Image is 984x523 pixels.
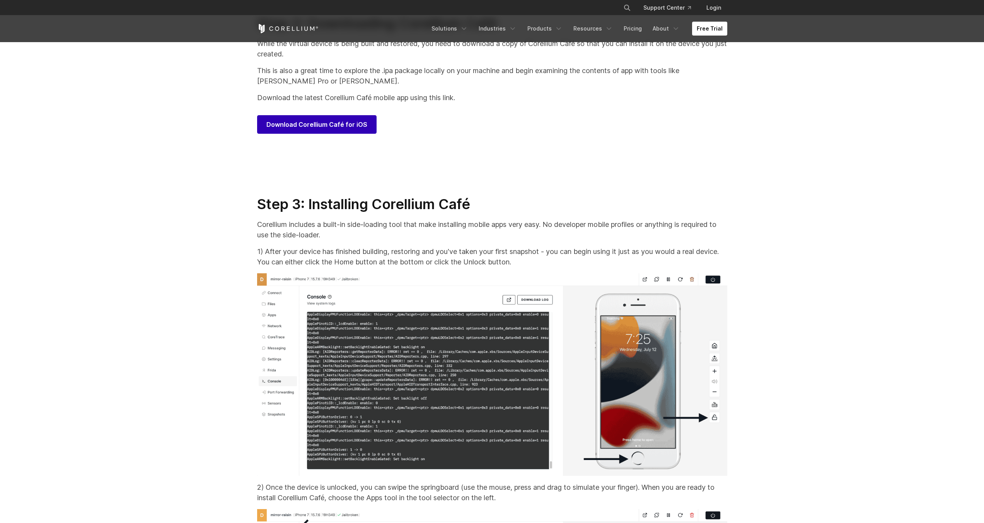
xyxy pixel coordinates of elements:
a: Industries [474,22,521,36]
p: Corellium includes a built-in side-loading tool that make installing mobile apps very easy. No de... [257,219,727,240]
a: Corellium Home [257,24,319,33]
a: About [648,22,684,36]
a: Solutions [427,22,472,36]
img: Screenshot%202023-07-12%20at%2009-25-48-png.png [257,273,727,476]
a: Products [523,22,567,36]
p: This is also a great time to explore the .ipa package locally on your machine and begin examining... [257,65,727,86]
a: Download Corellium Café for iOS [257,115,377,134]
div: Navigation Menu [427,22,727,36]
a: Pricing [619,22,646,36]
p: 2) Once the device is unlocked, you can swipe the springboard (use the mouse, press and drag to s... [257,482,727,503]
a: Resources [569,22,617,36]
button: Search [620,1,634,15]
h2: Step 3: Installing Corellium Café [257,196,727,213]
a: Support Center [637,1,697,15]
p: While the virtual device is being built and restored, you need to download a copy of Corellium Ca... [257,38,727,59]
p: 1) After your device has finished building, restoring and you've taken your first snapshot - you ... [257,246,727,267]
a: Login [700,1,727,15]
span: Download Corellium Café for iOS [266,120,367,129]
a: Free Trial [692,22,727,36]
div: Navigation Menu [614,1,727,15]
p: Download the latest Corellium Café mobile app using this link. [257,92,727,103]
